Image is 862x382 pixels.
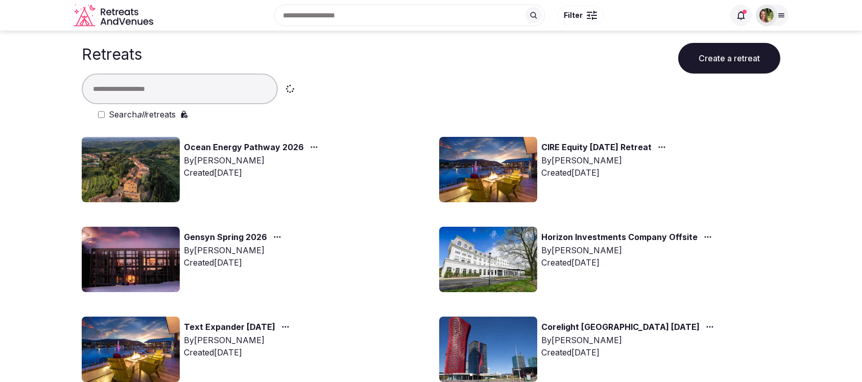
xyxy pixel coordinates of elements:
img: Top retreat image for the retreat: Gensyn Spring 2026 [82,227,180,292]
a: Gensyn Spring 2026 [184,231,267,244]
button: Create a retreat [678,43,780,74]
label: Search retreats [109,108,176,121]
img: Top retreat image for the retreat: Ocean Energy Pathway 2026 [82,137,180,202]
div: Created [DATE] [184,166,322,179]
img: Top retreat image for the retreat: CIRE Equity February 2026 Retreat [439,137,537,202]
div: Created [DATE] [541,256,716,269]
div: By [PERSON_NAME] [541,244,716,256]
div: Created [DATE] [541,166,670,179]
div: Created [DATE] [541,346,718,359]
a: Text Expander [DATE] [184,321,275,334]
a: CIRE Equity [DATE] Retreat [541,141,652,154]
div: Created [DATE] [184,346,294,359]
a: Ocean Energy Pathway 2026 [184,141,304,154]
img: Shay Tippie [759,8,774,22]
span: Filter [564,10,583,20]
div: Created [DATE] [184,256,285,269]
a: Corelight [GEOGRAPHIC_DATA] [DATE] [541,321,700,334]
div: By [PERSON_NAME] [184,244,285,256]
div: By [PERSON_NAME] [541,334,718,346]
button: Filter [557,6,604,25]
em: all [137,109,146,120]
div: By [PERSON_NAME] [541,154,670,166]
svg: Retreats and Venues company logo [74,4,155,27]
div: By [PERSON_NAME] [184,334,294,346]
a: Visit the homepage [74,4,155,27]
img: Top retreat image for the retreat: Text Expander February 2026 [82,317,180,382]
img: Top retreat image for the retreat: Horizon Investments Company Offsite [439,227,537,292]
a: Horizon Investments Company Offsite [541,231,698,244]
h1: Retreats [82,45,142,63]
img: Top retreat image for the retreat: Corelight Barcelona Nov 2026 [439,317,537,382]
div: By [PERSON_NAME] [184,154,322,166]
